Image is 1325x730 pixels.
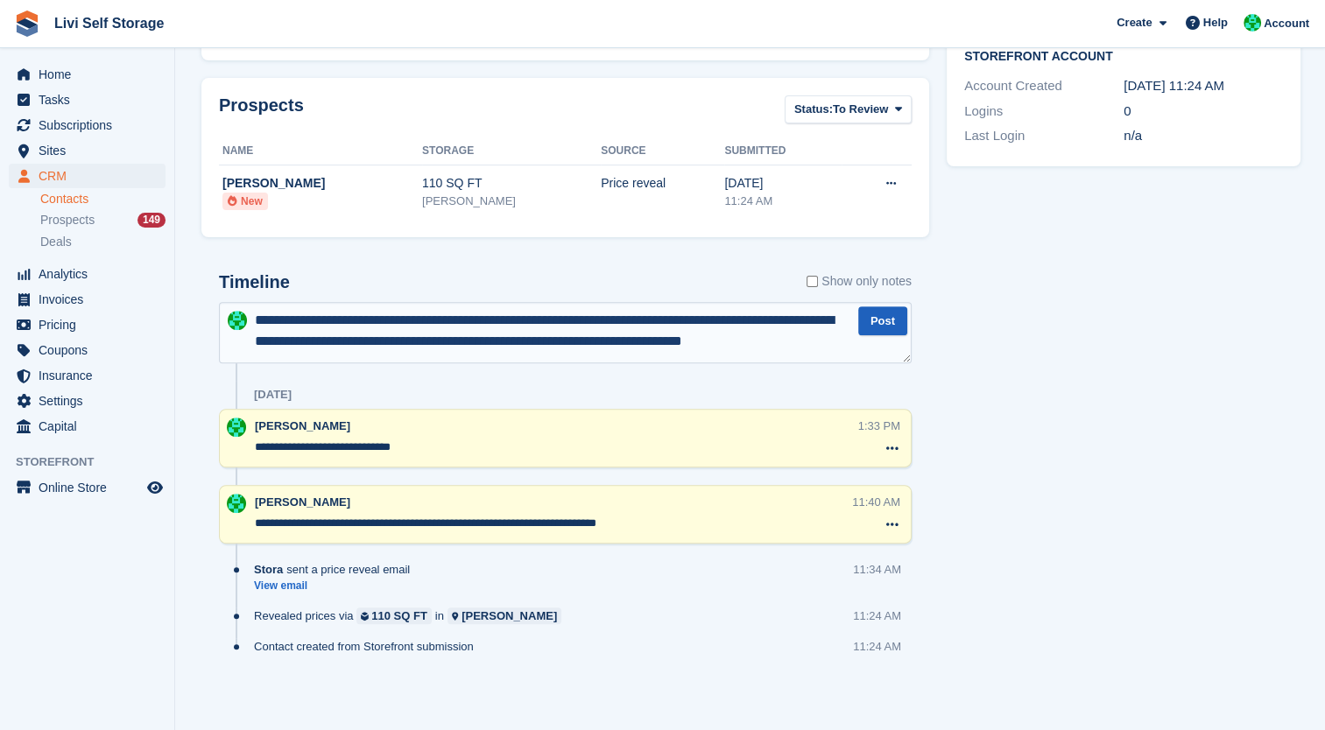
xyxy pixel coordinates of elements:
[371,607,427,624] div: 110 SQ FT
[40,191,166,207] a: Contacts
[9,62,166,87] a: menu
[1203,14,1228,32] span: Help
[601,137,724,165] th: Source
[39,62,144,87] span: Home
[1124,102,1283,122] div: 0
[137,213,166,228] div: 149
[39,312,144,337] span: Pricing
[9,287,166,312] a: menu
[39,475,144,500] span: Online Store
[40,211,166,229] a: Prospects 149
[1264,15,1309,32] span: Account
[254,561,283,578] span: Stora
[807,272,818,291] input: Show only notes
[1117,14,1152,32] span: Create
[39,363,144,388] span: Insurance
[40,212,95,228] span: Prospects
[255,419,350,432] span: [PERSON_NAME]
[853,561,901,578] div: 11:34 AM
[219,137,422,165] th: Name
[964,46,1283,64] h2: Storefront Account
[227,494,246,513] img: Joe Robertson
[807,272,912,291] label: Show only notes
[1124,76,1283,96] div: [DATE] 11:24 AM
[16,453,174,471] span: Storefront
[9,338,166,362] a: menu
[39,164,144,188] span: CRM
[39,414,144,439] span: Capital
[254,561,419,578] div: sent a price reveal email
[254,638,483,655] div: Contact created from Storefront submission
[9,113,166,137] a: menu
[39,338,144,362] span: Coupons
[422,137,601,165] th: Storage
[9,262,166,286] a: menu
[9,138,166,163] a: menu
[964,126,1124,146] div: Last Login
[39,138,144,163] span: Sites
[39,88,144,112] span: Tasks
[227,418,246,437] img: Joe Robertson
[448,607,561,624] a: [PERSON_NAME]
[39,287,144,312] span: Invoices
[255,495,350,509] span: [PERSON_NAME]
[964,102,1124,122] div: Logins
[9,88,166,112] a: menu
[9,164,166,188] a: menu
[40,233,166,251] a: Deals
[724,193,842,210] div: 11:24 AM
[14,11,40,37] img: stora-icon-8386f47178a22dfd0bd8f6a31ec36ba5ce8667c1dd55bd0f319d3a0aa187defe.svg
[1244,14,1261,32] img: Joe Robertson
[228,311,247,330] img: Joe Robertson
[9,312,166,337] a: menu
[254,388,292,402] div: [DATE]
[422,174,601,193] div: 110 SQ FT
[833,101,888,118] span: To Review
[219,95,304,128] h2: Prospects
[39,262,144,286] span: Analytics
[853,607,901,624] div: 11:24 AM
[9,414,166,439] a: menu
[47,9,171,38] a: Livi Self Storage
[219,272,290,292] h2: Timeline
[858,306,907,335] button: Post
[39,389,144,413] span: Settings
[724,174,842,193] div: [DATE]
[964,76,1124,96] div: Account Created
[462,607,557,624] div: [PERSON_NAME]
[39,113,144,137] span: Subscriptions
[785,95,912,124] button: Status: To Review
[222,193,268,210] li: New
[222,174,422,193] div: [PERSON_NAME]
[9,363,166,388] a: menu
[9,475,166,500] a: menu
[601,174,724,193] div: Price reveal
[9,389,166,413] a: menu
[422,193,601,210] div: [PERSON_NAME]
[40,234,72,250] span: Deals
[254,579,419,593] a: View email
[853,638,901,655] div: 11:24 AM
[724,137,842,165] th: Submitted
[1124,126,1283,146] div: n/a
[794,101,833,118] span: Status:
[852,494,900,510] div: 11:40 AM
[356,607,431,624] a: 110 SQ FT
[254,607,570,624] div: Revealed prices via in
[144,477,166,498] a: Preview store
[858,418,900,434] div: 1:33 PM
